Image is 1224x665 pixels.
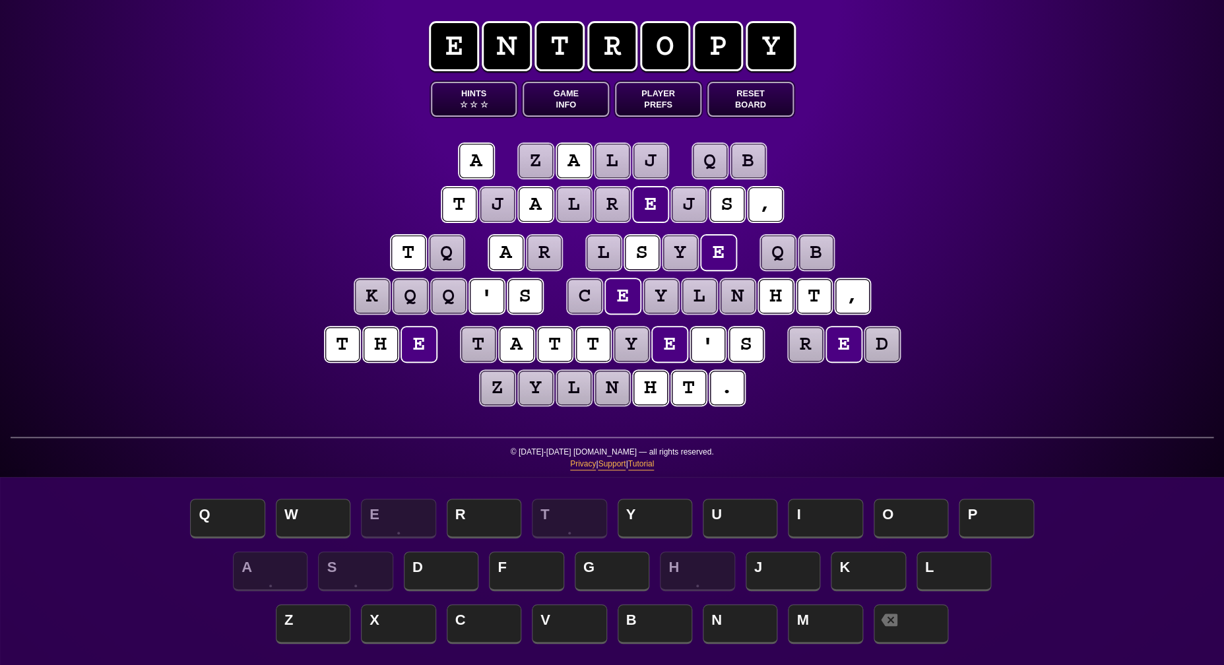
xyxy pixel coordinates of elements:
span: M [788,604,862,644]
span: O [874,499,948,538]
puzzle-tile: t [325,327,360,362]
span: n [482,21,532,71]
puzzle-tile: t [672,371,706,405]
span: y [746,21,796,71]
span: K [831,552,905,591]
span: ☆ [480,99,488,110]
puzzle-tile: j [480,187,515,222]
puzzle-tile: d [865,327,899,362]
span: P [959,499,1033,538]
puzzle-tile: q [432,279,466,313]
puzzle-tile: q [693,144,727,178]
span: C [447,604,521,644]
span: ☆ [470,99,478,110]
puzzle-tile: r [789,327,823,362]
puzzle-tile: q [761,236,795,270]
puzzle-tile: h [759,279,793,313]
span: R [447,499,521,538]
p: © [DATE]-[DATE] [DOMAIN_NAME] — all rights reserved. | | [11,446,1213,478]
button: ResetBoard [707,82,794,117]
puzzle-tile: y [663,236,697,270]
puzzle-tile: h [364,327,398,362]
span: r [587,21,637,71]
span: N [703,604,777,644]
span: p [693,21,743,71]
puzzle-tile: t [442,187,476,222]
puzzle-tile: , [835,279,870,313]
button: GameInfo [523,82,609,117]
puzzle-tile: , [748,187,783,222]
puzzle-tile: l [682,279,717,313]
puzzle-tile: y [519,371,553,405]
puzzle-tile: c [567,279,602,313]
puzzle-tile: t [576,327,610,362]
span: S [318,552,393,591]
span: t [534,21,585,71]
button: Hints☆ ☆ ☆ [431,82,517,117]
puzzle-tile: s [729,327,763,362]
puzzle-tile: r [527,236,562,270]
puzzle-tile: t [797,279,831,313]
puzzle-tile: t [538,327,572,362]
puzzle-tile: s [625,236,659,270]
puzzle-tile: s [508,279,542,313]
puzzle-tile: j [633,144,668,178]
puzzle-tile: t [461,327,496,362]
span: D [404,552,478,591]
span: Z [276,604,350,644]
span: L [917,552,991,591]
puzzle-tile: b [731,144,765,178]
puzzle-tile: y [614,327,649,362]
span: T [532,499,606,538]
span: Q [190,499,265,538]
span: E [361,499,435,538]
puzzle-tile: . [710,371,744,405]
puzzle-tile: ' [691,327,725,362]
puzzle-tile: l [557,371,591,405]
puzzle-tile: a [519,187,553,222]
puzzle-tile: k [355,279,389,313]
puzzle-tile: e [606,279,640,313]
span: I [788,499,862,538]
puzzle-tile: e [701,236,736,270]
span: ☆ [459,99,467,110]
puzzle-tile: j [672,187,706,222]
a: Tutorial [628,458,655,470]
span: e [429,21,479,71]
span: G [575,552,649,591]
puzzle-tile: ' [470,279,504,313]
button: PlayerPrefs [615,82,701,117]
puzzle-tile: l [587,236,621,270]
span: F [489,552,564,591]
puzzle-tile: y [644,279,678,313]
puzzle-tile: a [489,236,523,270]
span: A [233,552,307,591]
span: W [276,499,350,538]
span: o [640,21,690,71]
span: B [618,604,692,644]
span: J [746,552,820,591]
puzzle-tile: q [430,236,464,270]
puzzle-tile: n [595,371,629,405]
puzzle-tile: z [519,144,553,178]
puzzle-tile: s [710,187,744,222]
puzzle-tile: e [633,187,668,222]
span: H [660,552,734,591]
puzzle-tile: a [557,144,591,178]
puzzle-tile: r [595,187,629,222]
puzzle-tile: e [653,327,687,362]
puzzle-tile: h [633,371,668,405]
puzzle-tile: a [499,327,534,362]
span: U [703,499,777,538]
span: V [532,604,606,644]
puzzle-tile: n [721,279,755,313]
puzzle-tile: l [557,187,591,222]
puzzle-tile: b [799,236,833,270]
span: X [361,604,435,644]
puzzle-tile: e [402,327,436,362]
a: Support [598,458,626,470]
puzzle-tile: z [480,371,515,405]
puzzle-tile: q [393,279,428,313]
puzzle-tile: a [459,144,494,178]
span: Y [618,499,692,538]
